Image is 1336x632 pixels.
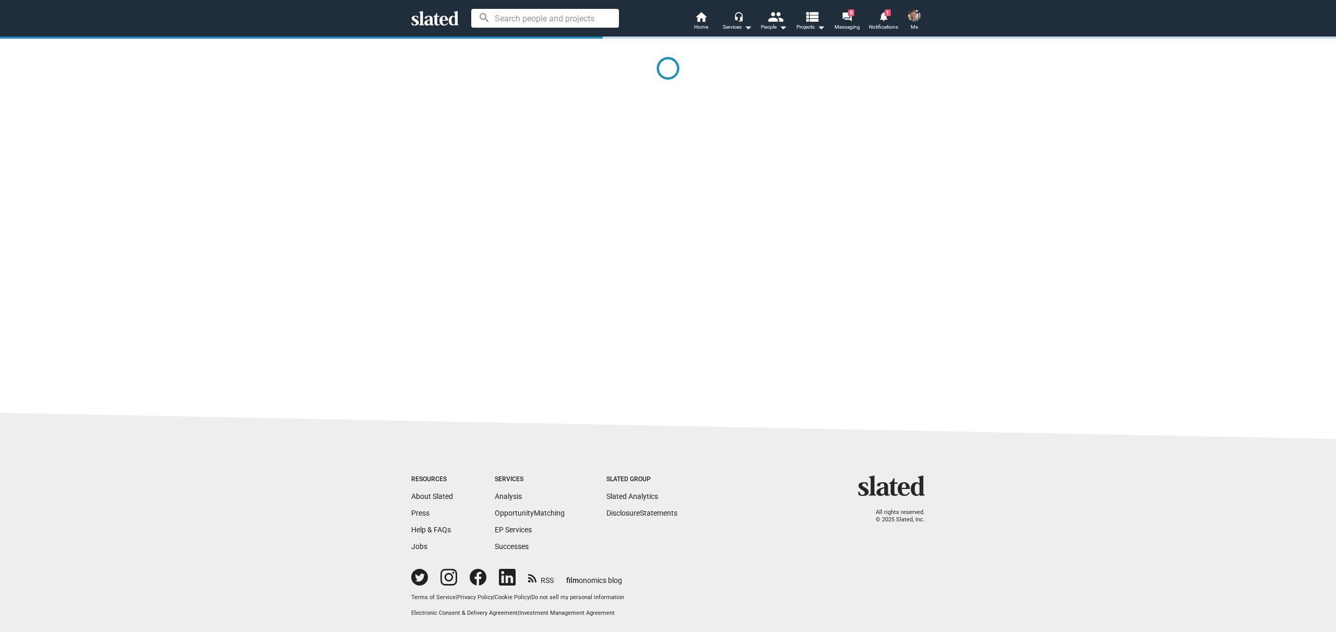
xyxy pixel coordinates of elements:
[531,594,624,602] button: Do not sell my personal information
[756,10,792,33] button: People
[411,610,518,616] a: Electronic Consent & Delivery Agreement
[804,9,819,24] mat-icon: view_list
[411,509,430,517] a: Press
[495,594,530,601] a: Cookie Policy
[528,569,554,586] a: RSS
[865,509,925,524] p: All rights reserved. © 2025 Slated, Inc.
[723,21,752,33] div: Services
[456,594,457,601] span: |
[734,11,743,21] mat-icon: headset_mic
[495,475,565,484] div: Services
[411,492,453,500] a: About Slated
[829,10,865,33] a: 5Messaging
[606,509,677,517] a: DisclosureStatements
[457,594,493,601] a: Privacy Policy
[530,594,531,601] span: |
[493,594,495,601] span: |
[792,10,829,33] button: Projects
[495,542,529,551] a: Successes
[869,21,898,33] span: Notifications
[902,7,927,34] button: Aaron Thomas NelsonMe
[815,21,827,33] mat-icon: arrow_drop_down
[911,21,918,33] span: Me
[471,9,619,28] input: Search people and projects
[495,526,532,534] a: EP Services
[742,21,754,33] mat-icon: arrow_drop_down
[683,10,719,33] a: Home
[606,492,658,500] a: Slated Analytics
[411,594,456,601] a: Terms of Service
[768,9,783,24] mat-icon: people
[566,567,622,586] a: filmonomics blog
[908,9,921,22] img: Aaron Thomas Nelson
[777,21,789,33] mat-icon: arrow_drop_down
[865,10,902,33] a: 1Notifications
[834,21,860,33] span: Messaging
[411,542,427,551] a: Jobs
[411,475,453,484] div: Resources
[878,11,888,21] mat-icon: notifications
[719,10,756,33] button: Services
[519,610,615,616] a: Investment Management Agreement
[695,10,707,23] mat-icon: home
[566,576,579,585] span: film
[694,21,708,33] span: Home
[796,21,825,33] span: Projects
[842,11,852,21] mat-icon: forum
[495,492,522,500] a: Analysis
[411,526,451,534] a: Help & FAQs
[848,9,854,16] span: 5
[495,509,565,517] a: OpportunityMatching
[518,610,519,616] span: |
[885,9,891,16] span: 1
[606,475,677,484] div: Slated Group
[761,21,787,33] div: People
